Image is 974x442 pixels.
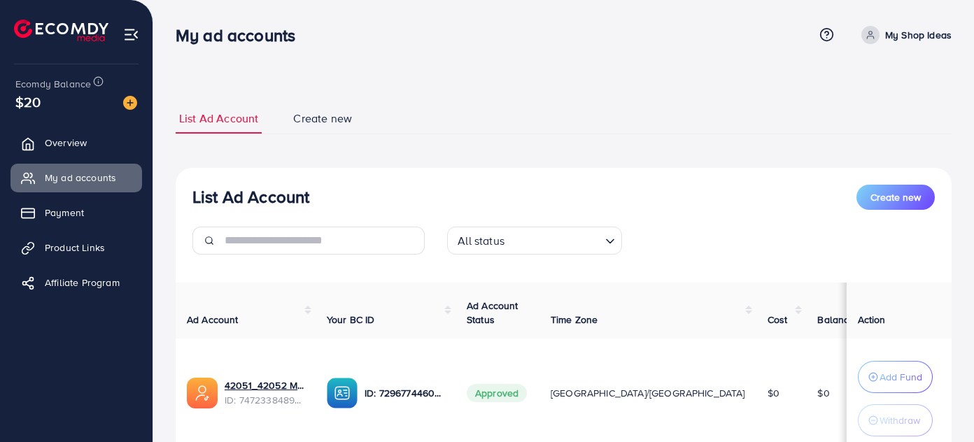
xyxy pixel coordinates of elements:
span: List Ad Account [179,110,258,127]
span: Approved [467,384,527,402]
button: Create new [856,185,935,210]
input: Search for option [509,228,600,251]
span: Ad Account [187,313,239,327]
span: Time Zone [551,313,598,327]
a: My Shop Ideas [856,26,952,44]
img: logo [14,20,108,41]
span: Create new [293,110,352,127]
button: Add Fund [858,361,933,393]
h3: List Ad Account [192,187,309,207]
span: Ad Account Status [467,299,518,327]
img: ic-ads-acc.e4c84228.svg [187,378,218,408]
img: image [123,96,137,110]
a: Affiliate Program [10,269,142,297]
span: $20 [15,92,41,112]
span: Create new [870,190,921,204]
span: Ecomdy Balance [15,77,91,91]
span: ID: 7472338489627934736 [225,393,304,407]
span: Your BC ID [327,313,375,327]
p: ID: 7296774460420456449 [365,385,444,401]
p: My Shop Ideas [885,27,952,43]
span: Overview [45,136,87,150]
span: Payment [45,206,84,220]
div: <span class='underline'>42051_42052 My Shop Ideas_1739789387725</span></br>7472338489627934736 [225,378,304,407]
a: 42051_42052 My Shop Ideas_1739789387725 [225,378,304,392]
span: $0 [817,386,829,400]
h3: My ad accounts [176,25,306,45]
a: Product Links [10,234,142,262]
span: Affiliate Program [45,276,120,290]
span: My ad accounts [45,171,116,185]
button: Withdraw [858,404,933,436]
iframe: Chat [915,379,964,432]
span: Balance [817,313,854,327]
p: Add Fund [880,369,922,385]
img: ic-ba-acc.ded83a64.svg [327,378,358,408]
img: menu [123,27,139,43]
a: Payment [10,199,142,227]
span: $0 [768,386,779,400]
p: Withdraw [880,412,920,429]
span: Action [858,313,886,327]
span: [GEOGRAPHIC_DATA]/[GEOGRAPHIC_DATA] [551,386,745,400]
a: Overview [10,129,142,157]
span: Product Links [45,241,105,255]
div: Search for option [447,227,622,255]
span: All status [455,231,507,251]
a: My ad accounts [10,164,142,192]
span: Cost [768,313,788,327]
